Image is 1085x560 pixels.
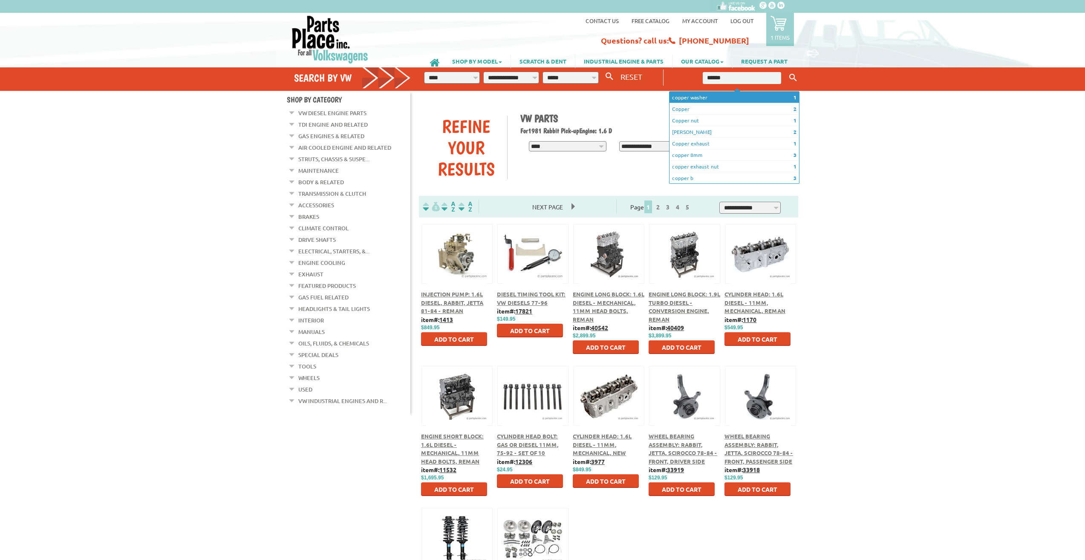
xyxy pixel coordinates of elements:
[770,34,790,41] p: 1 items
[421,475,444,481] span: $1,695.95
[632,17,669,24] a: Free Catalog
[794,174,796,182] span: 3
[591,324,608,331] u: 40542
[649,482,715,496] button: Add to Cart
[298,119,368,130] a: TDI Engine and Related
[649,324,684,331] b: item#:
[667,466,684,473] u: 33919
[579,127,612,135] span: Engine: 1.6 D
[497,290,566,306] a: Diesel Timing Tool Kit: VW Diesels 77-96
[573,290,644,323] span: Engine Long Block: 1.6L Diesel - Mechanical, 11mm Head Bolts, Reman
[573,340,639,354] button: Add to Cart
[669,115,799,126] li: Copper nut
[298,234,336,245] a: Drive Shafts
[738,335,777,343] span: Add to Cart
[649,466,684,473] b: item#:
[672,54,732,68] a: OUR CATALOG
[794,105,796,113] span: 2
[421,290,483,314] span: Injection Pump: 1.6L Diesel, Rabbit, Jetta 81-84 - Reman
[794,139,796,147] span: 1
[738,485,777,493] span: Add to Cart
[573,432,632,456] a: Cylinder Head: 1.6L Diesel - 11mm, Mechanical, New
[794,128,796,136] span: 2
[586,477,626,485] span: Add to Cart
[298,384,312,395] a: Used
[434,485,474,493] span: Add to Cart
[649,432,717,465] a: Wheel Bearing Assembly: Rabbit, Jetta, Scirocco 78-84 - Front, Driver Side
[654,203,662,211] a: 2
[575,54,672,68] a: INDUSTRIAL ENGINE & PARTS
[421,332,487,346] button: Add to Cart
[794,116,796,124] span: 1
[421,482,487,496] button: Add to Cart
[444,54,511,68] a: SHOP BY MODEL
[617,70,646,83] button: RESET
[298,269,323,280] a: Exhaust
[649,290,720,323] a: Engine Long Block: 1.9L Turbo Diesel - Conversion Engine, Reman
[573,474,639,488] button: Add to Cart
[669,149,799,161] li: copper 8mm
[662,343,701,351] span: Add to Cart
[669,126,799,138] li: Copp
[497,467,513,473] span: $24.95
[515,307,532,315] u: 17821
[298,200,334,211] a: Accessories
[298,395,387,406] a: VW Industrial Engines and R...
[287,95,410,104] h4: Shop By Category
[730,17,753,24] a: Log out
[674,203,681,211] a: 4
[602,70,617,83] button: Search By VW...
[669,172,799,183] li: copper b
[724,316,756,323] b: item#:
[724,475,743,481] span: $129.95
[497,316,515,322] span: $149.95
[649,475,667,481] span: $129.95
[520,127,528,135] span: For
[724,482,791,496] button: Add to Cart
[664,203,672,211] a: 3
[298,223,349,234] a: Climate Control
[511,54,575,68] a: SCRATCH & DENT
[298,188,366,199] a: Transmission & Clutch
[586,343,626,351] span: Add to Cart
[573,333,595,339] span: $2,899.95
[669,161,799,172] li: copper exhaust nut
[298,292,349,303] a: Gas Fuel Related
[439,466,456,473] u: 11532
[298,246,369,257] a: Electrical, Starters, &...
[421,325,439,331] span: $849.95
[644,200,652,213] span: 1
[724,332,791,346] button: Add to Cart
[298,315,324,326] a: Interior
[743,316,756,323] u: 1170
[298,211,319,222] a: Brakes
[457,202,474,212] img: Sort by Sales Rank
[434,335,474,343] span: Add to Cart
[682,17,718,24] a: My Account
[425,116,507,180] div: Refine Your Results
[724,290,785,314] a: Cylinder Head: 1.6L Diesel - 11mm, Mechanical, Reman
[669,92,799,103] li: copper washer
[298,338,369,349] a: Oils, Fluids, & Chemicals
[298,107,366,119] a: VW Diesel Engine Parts
[724,432,793,465] a: Wheel Bearing Assembly: Rabbit, Jetta, Scirocco 78-84 - Front, Passenger Side
[497,474,563,488] button: Add to Cart
[298,303,370,314] a: Headlights & Tail Lights
[724,466,760,473] b: item#:
[439,316,453,323] u: 1413
[669,103,799,115] li: Copper
[724,325,743,331] span: $549.95
[684,203,691,211] a: 5
[298,349,338,360] a: Special Deals
[298,372,320,383] a: Wheels
[787,71,799,85] button: Keyword Search
[616,200,706,214] div: Page
[520,127,792,135] h2: 1981 Rabbit Pick-up
[421,432,484,465] a: Engine Short Block: 1.6L Diesel - Mechanical, 11mm Head Bolts, Reman
[294,72,411,84] h4: Search by VW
